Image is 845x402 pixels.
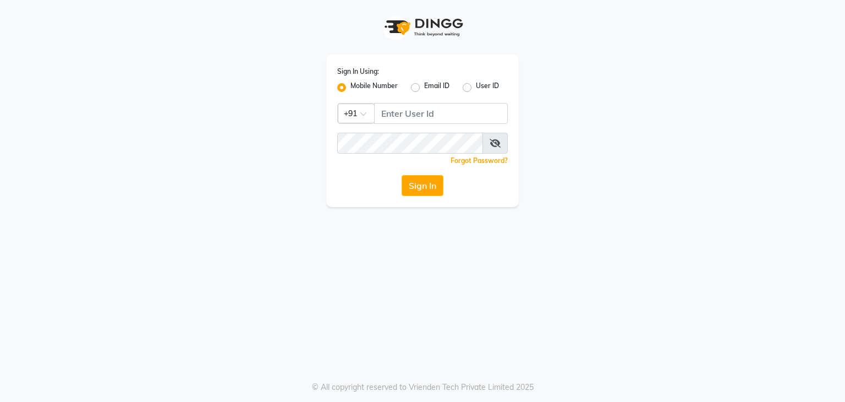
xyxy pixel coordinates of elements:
[378,11,467,44] img: logo1.svg
[337,67,379,77] label: Sign In Using:
[476,81,499,94] label: User ID
[451,156,508,165] a: Forgot Password?
[374,103,508,124] input: Username
[424,81,449,94] label: Email ID
[402,175,443,196] button: Sign In
[337,133,483,154] input: Username
[350,81,398,94] label: Mobile Number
